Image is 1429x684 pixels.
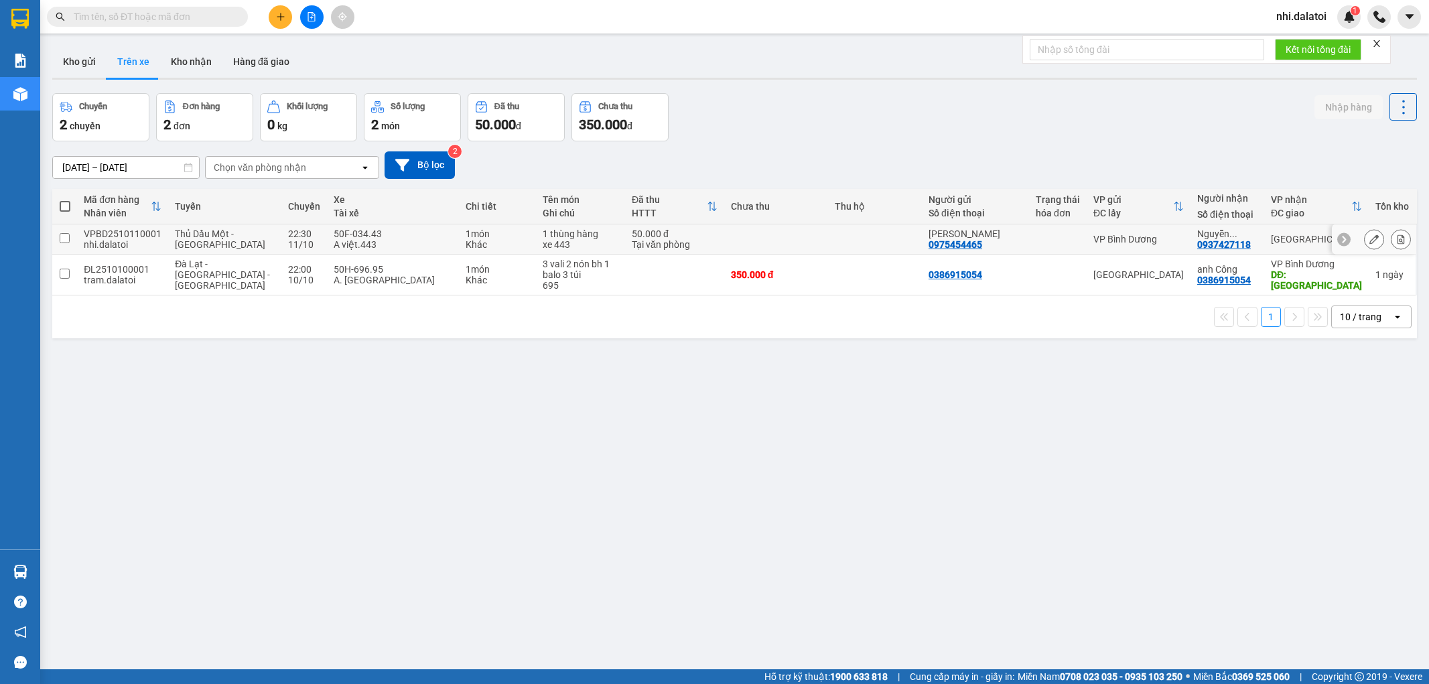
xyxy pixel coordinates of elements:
[1404,11,1416,23] span: caret-down
[1087,189,1190,224] th: Toggle SortBy
[334,228,452,239] div: 50F-034.43
[288,201,320,212] div: Chuyến
[334,239,452,250] div: A việt.443
[466,228,529,239] div: 1 món
[1364,229,1384,249] div: Sửa đơn hàng
[307,12,316,21] span: file-add
[371,117,379,133] span: 2
[543,194,618,205] div: Tên món
[1383,269,1404,280] span: ngày
[1266,8,1337,25] span: nhi.dalatoi
[1373,11,1385,23] img: phone-icon
[1197,228,1257,239] div: Nguyễn Thanh Sang
[1271,234,1362,245] div: [GEOGRAPHIC_DATA]
[929,239,982,250] div: 0975454465
[632,228,718,239] div: 50.000 đ
[1398,5,1421,29] button: caret-down
[1197,275,1251,285] div: 0386915054
[175,259,270,291] span: Đà Lạt - [GEOGRAPHIC_DATA] - [GEOGRAPHIC_DATA]
[1375,269,1409,280] div: 1
[267,117,275,133] span: 0
[516,121,521,131] span: đ
[269,5,292,29] button: plus
[1193,669,1290,684] span: Miền Bắc
[84,194,151,205] div: Mã đơn hàng
[1300,669,1302,684] span: |
[1060,671,1182,682] strong: 0708 023 035 - 0935 103 250
[1197,209,1257,220] div: Số điện thoại
[385,151,455,179] button: Bộ lọc
[334,194,452,205] div: Xe
[360,162,370,173] svg: open
[898,669,900,684] span: |
[14,596,27,608] span: question-circle
[632,239,718,250] div: Tại văn phòng
[448,145,462,158] sup: 2
[910,669,1014,684] span: Cung cấp máy in - giấy in:
[466,275,529,285] div: Khác
[466,239,529,250] div: Khác
[174,121,190,131] span: đơn
[84,228,161,239] div: VPBD2510110001
[1275,39,1361,60] button: Kết nối tổng đài
[277,121,287,131] span: kg
[77,189,168,224] th: Toggle SortBy
[84,264,161,275] div: ĐL2510100001
[731,269,821,280] div: 350.000 đ
[1340,310,1381,324] div: 10 / trang
[1353,6,1357,15] span: 1
[331,5,354,29] button: aim
[107,46,160,78] button: Trên xe
[56,12,65,21] span: search
[1286,42,1351,57] span: Kết nối tổng đài
[1018,669,1182,684] span: Miền Nam
[543,228,618,239] div: 1 thùng hàng
[1271,259,1362,269] div: VP Bình Dương
[1261,307,1281,327] button: 1
[1264,189,1369,224] th: Toggle SortBy
[1197,264,1257,275] div: anh Công
[1351,6,1360,15] sup: 1
[1232,671,1290,682] strong: 0369 525 060
[1355,672,1364,681] span: copyright
[287,102,328,111] div: Khối lượng
[175,228,265,250] span: Thủ Dầu Một - [GEOGRAPHIC_DATA]
[625,189,724,224] th: Toggle SortBy
[1036,194,1080,205] div: Trạng thái
[288,264,320,275] div: 22:00
[391,102,425,111] div: Số lượng
[929,194,1022,205] div: Người gửi
[163,117,171,133] span: 2
[334,208,452,218] div: Tài xế
[14,626,27,638] span: notification
[494,102,519,111] div: Đã thu
[1197,193,1257,204] div: Người nhận
[222,46,300,78] button: Hàng đã giao
[300,5,324,29] button: file-add
[13,87,27,101] img: warehouse-icon
[364,93,461,141] button: Số lượng2món
[276,12,285,21] span: plus
[1093,269,1184,280] div: [GEOGRAPHIC_DATA]
[288,239,320,250] div: 11/10
[74,9,232,24] input: Tìm tên, số ĐT hoặc mã đơn
[475,117,516,133] span: 50.000
[929,208,1022,218] div: Số điện thoại
[334,275,452,285] div: A. [GEOGRAPHIC_DATA]
[1343,11,1355,23] img: icon-new-feature
[929,269,982,280] div: 0386915054
[543,239,618,250] div: xe 443
[1229,228,1237,239] span: ...
[13,565,27,579] img: warehouse-icon
[579,117,627,133] span: 350.000
[543,208,618,218] div: Ghi chú
[830,671,888,682] strong: 1900 633 818
[466,264,529,275] div: 1 món
[543,280,618,291] div: 695
[60,117,67,133] span: 2
[1372,39,1381,48] span: close
[1093,208,1173,218] div: ĐC lấy
[1375,201,1409,212] div: Tồn kho
[627,121,632,131] span: đ
[288,275,320,285] div: 10/10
